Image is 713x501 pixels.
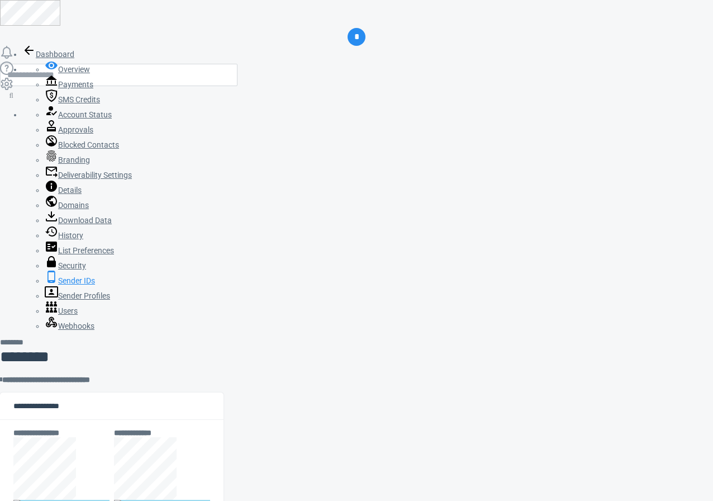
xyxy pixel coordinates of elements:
[45,186,82,195] a: Details
[58,246,114,255] span: List Preferences
[58,201,89,210] span: Domains
[58,110,112,119] span: Account Status
[45,155,90,164] a: Branding
[45,291,110,300] a: Sender Profiles
[45,246,114,255] a: List Preferences
[45,216,112,225] a: Download Data
[45,171,132,179] a: Deliverability Settings
[45,231,83,240] a: History
[36,50,74,59] span: Dashboard
[58,95,100,104] span: SMS Credits
[45,201,89,210] a: Domains
[45,140,119,149] a: Blocked Contacts
[45,80,93,89] a: Payments
[45,110,112,119] a: Account Status
[45,276,95,285] a: Sender IDs
[45,306,78,315] a: Users
[58,186,82,195] span: Details
[58,171,132,179] span: Deliverability Settings
[45,65,90,74] a: Overview
[58,65,90,74] span: Overview
[58,322,94,330] span: Webhooks
[58,291,110,300] span: Sender Profiles
[58,140,119,149] span: Blocked Contacts
[45,125,93,134] a: Approvals
[58,261,86,270] span: Security
[45,95,100,104] a: SMS Credits
[58,155,90,164] span: Branding
[58,125,93,134] span: Approvals
[58,216,112,225] span: Download Data
[22,50,74,59] a: Dashboard
[58,306,78,315] span: Users
[58,80,93,89] span: Payments
[58,231,83,240] span: History
[45,261,86,270] a: Security
[45,322,94,330] a: Webhooks
[58,276,95,285] span: Sender IDs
